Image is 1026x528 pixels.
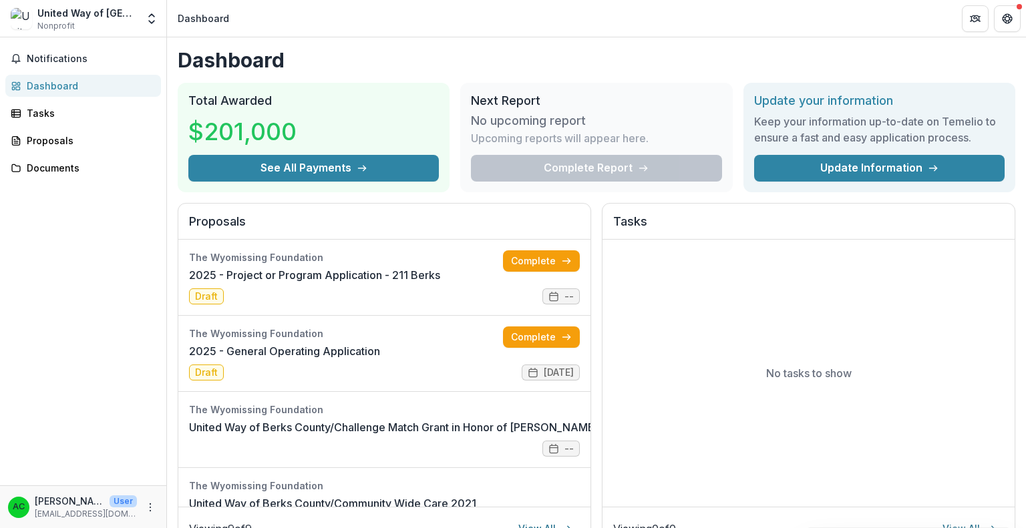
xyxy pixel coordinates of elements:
p: No tasks to show [766,365,852,381]
a: Tasks [5,102,161,124]
a: United Way of Berks County/Community Wide Care 2021 [189,495,476,511]
a: Proposals [5,129,161,152]
a: 2025 - General Operating Application [189,343,380,359]
p: Upcoming reports will appear here. [471,130,649,146]
div: Dashboard [27,79,150,93]
h3: $201,000 [188,113,297,150]
div: Ashley Chambers [13,503,25,511]
div: Documents [27,161,150,175]
button: Notifications [5,48,161,69]
p: [EMAIL_ADDRESS][DOMAIN_NAME] [35,508,137,520]
h2: Proposals [189,214,580,240]
img: United Way of Berks County [11,8,32,29]
div: Dashboard [178,11,229,25]
p: [PERSON_NAME] [35,494,104,508]
a: Complete [503,326,580,348]
span: Notifications [27,53,156,65]
div: Proposals [27,134,150,148]
a: Update Information [754,155,1005,182]
button: Get Help [994,5,1021,32]
h1: Dashboard [178,48,1015,72]
h2: Tasks [613,214,1004,240]
span: Nonprofit [37,20,75,32]
button: Partners [962,5,989,32]
h2: Total Awarded [188,93,439,108]
a: Dashboard [5,75,161,97]
a: 2025 - Project or Program Application - 211 Berks [189,267,440,283]
button: More [142,499,158,515]
h2: Next Report [471,93,721,108]
h2: Update your information [754,93,1005,108]
h3: Keep your information up-to-date on Temelio to ensure a fast and easy application process. [754,113,1005,146]
a: Documents [5,157,161,179]
button: See All Payments [188,155,439,182]
nav: breadcrumb [172,9,234,28]
button: Open entity switcher [142,5,161,32]
h3: No upcoming report [471,113,586,128]
div: United Way of [GEOGRAPHIC_DATA] [37,6,137,20]
a: United Way of Berks County/Challenge Match Grant in Honor of [PERSON_NAME] [189,419,598,435]
a: Complete [503,250,580,272]
div: Tasks [27,106,150,120]
p: User [110,495,137,507]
